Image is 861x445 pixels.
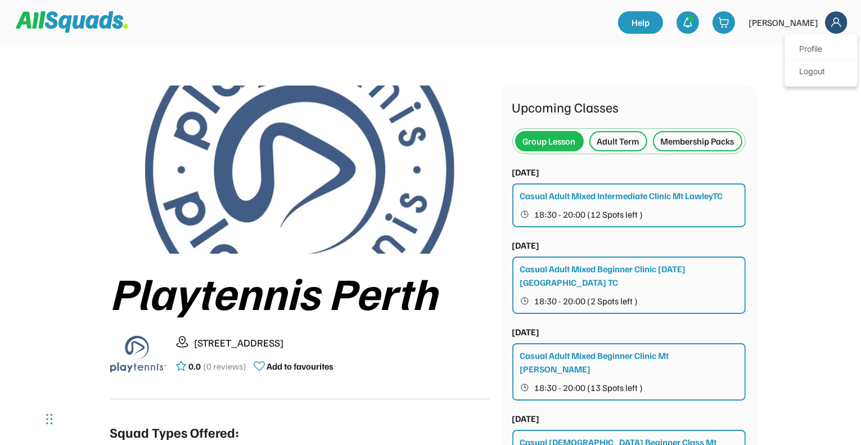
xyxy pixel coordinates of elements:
div: [DATE] [512,325,540,339]
div: [STREET_ADDRESS] [195,335,490,350]
img: bell-03%20%281%29.svg [682,17,693,28]
button: 18:30 - 20:00 (13 Spots left ) [520,380,739,395]
div: [DATE] [512,412,540,425]
img: Frame%2018.svg [825,11,848,34]
button: 18:30 - 20:00 (2 Spots left ) [520,294,739,308]
div: Playtennis Perth [110,267,490,317]
div: Upcoming Classes [512,97,746,117]
div: Group Lesson [523,134,576,148]
div: [PERSON_NAME] [749,16,818,29]
img: playtennis%20blue%20logo%201.png [110,326,166,382]
div: Squad Types Offered: [110,422,240,442]
span: 18:30 - 20:00 (12 Spots left ) [535,210,643,219]
img: Squad%20Logo.svg [16,11,128,33]
div: (0 reviews) [204,359,247,373]
div: Casual Adult Mixed Beginner Clinic [DATE] [GEOGRAPHIC_DATA] TC [520,262,739,289]
div: Adult Term [597,134,639,148]
span: 18:30 - 20:00 (13 Spots left ) [535,383,643,392]
button: 18:30 - 20:00 (12 Spots left ) [520,207,739,222]
img: shopping-cart-01%20%281%29.svg [718,17,729,28]
div: 0.0 [189,359,201,373]
a: Profile [788,38,854,61]
img: playtennis%20blue%20logo%204.jpg [145,86,454,254]
div: Casual Adult Mixed Intermediate Clinic Mt LawleyTC [520,189,723,203]
a: Help [618,11,663,34]
div: Logout [788,61,854,83]
div: Add to favourites [267,359,334,373]
div: Membership Packs [661,134,734,148]
div: [DATE] [512,239,540,252]
div: Casual Adult Mixed Beginner Clinic Mt [PERSON_NAME] [520,349,739,376]
div: [DATE] [512,165,540,179]
span: 18:30 - 20:00 (2 Spots left ) [535,296,638,305]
